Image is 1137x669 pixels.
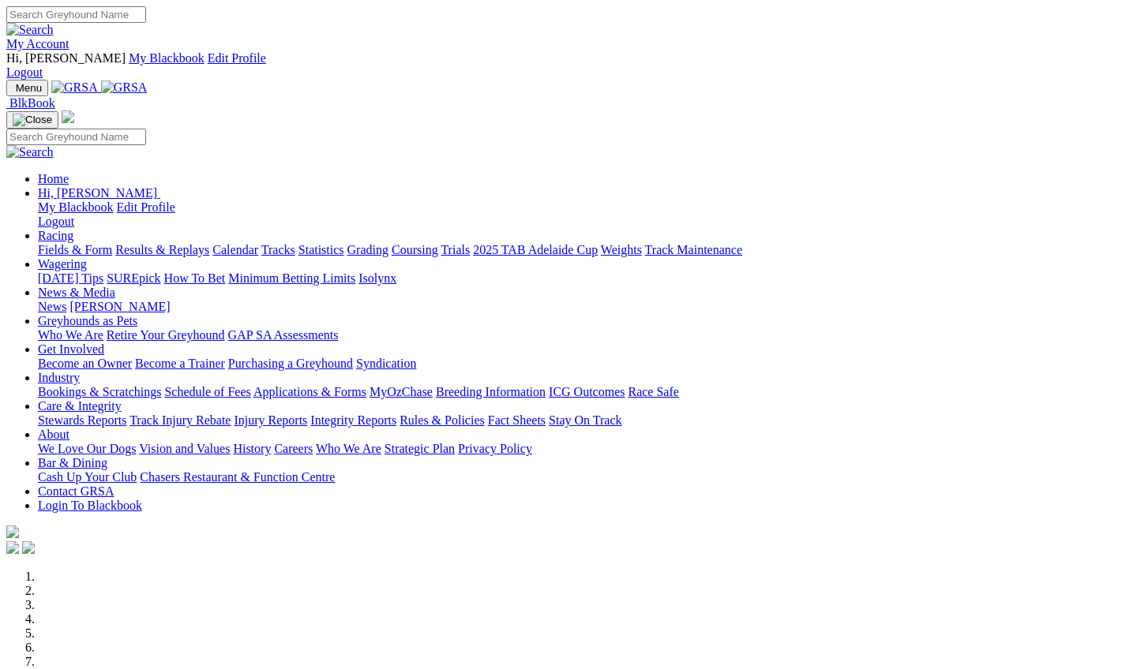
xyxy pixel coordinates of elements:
a: [PERSON_NAME] [69,300,170,313]
a: Hi, [PERSON_NAME] [38,186,160,200]
a: My Blackbook [129,51,205,65]
a: Syndication [356,357,416,370]
a: Greyhounds as Pets [38,314,137,327]
img: Close [13,114,52,126]
a: Weights [601,243,642,256]
span: Hi, [PERSON_NAME] [38,186,157,200]
a: Stewards Reports [38,413,126,427]
a: BlkBook [6,96,55,110]
a: Bar & Dining [38,456,107,469]
a: Login To Blackbook [38,499,142,512]
a: Edit Profile [117,200,175,214]
a: Grading [347,243,388,256]
a: Statistics [298,243,344,256]
a: Trials [441,243,470,256]
a: Cash Up Your Club [38,470,137,484]
a: Track Maintenance [645,243,742,256]
a: Contact GRSA [38,484,114,498]
a: News [38,300,66,313]
div: My Account [6,51,1131,80]
a: Schedule of Fees [164,385,250,398]
div: Racing [38,243,1131,257]
div: Wagering [38,271,1131,286]
div: Bar & Dining [38,470,1131,484]
span: Menu [16,82,42,94]
div: News & Media [38,300,1131,314]
a: Become a Trainer [135,357,225,370]
div: Hi, [PERSON_NAME] [38,200,1131,229]
a: 2025 TAB Adelaide Cup [473,243,598,256]
a: Become an Owner [38,357,132,370]
a: Track Injury Rebate [129,413,231,427]
div: About [38,442,1131,456]
a: Privacy Policy [458,442,532,455]
a: Race Safe [628,385,678,398]
a: Results & Replays [115,243,209,256]
div: Industry [38,385,1131,399]
a: GAP SA Assessments [228,328,339,342]
a: Get Involved [38,342,104,356]
img: logo-grsa-white.png [62,110,74,123]
a: Bookings & Scratchings [38,385,161,398]
a: Home [38,172,69,185]
a: Tracks [261,243,295,256]
a: Stay On Track [549,413,621,427]
a: Applications & Forms [253,385,366,398]
img: Search [6,145,54,159]
a: Care & Integrity [38,399,122,413]
a: Who We Are [316,442,381,455]
a: Fact Sheets [488,413,546,427]
a: How To Bet [164,271,226,285]
a: Strategic Plan [385,442,455,455]
img: logo-grsa-white.png [6,525,19,538]
a: Isolynx [358,271,396,285]
a: Coursing [392,243,438,256]
div: Get Involved [38,357,1131,371]
a: Industry [38,371,80,384]
a: We Love Our Dogs [38,442,136,455]
img: GRSA [51,80,98,95]
a: Purchasing a Greyhound [228,357,353,370]
a: Logout [6,65,43,79]
span: BlkBook [9,96,55,110]
a: My Account [6,37,69,50]
a: Injury Reports [234,413,307,427]
button: Toggle navigation [6,111,58,129]
a: Minimum Betting Limits [228,271,355,285]
div: Greyhounds as Pets [38,328,1131,342]
input: Search [6,129,146,145]
a: News & Media [38,286,115,299]
a: SUREpick [107,271,160,285]
a: Wagering [38,257,87,271]
a: About [38,428,69,441]
a: Chasers Restaurant & Function Centre [140,470,335,484]
a: Rules & Policies [400,413,485,427]
a: Racing [38,229,73,242]
div: Care & Integrity [38,413,1131,428]
a: Vision and Values [139,442,230,455]
a: Calendar [212,243,258,256]
img: GRSA [101,80,148,95]
a: Fields & Form [38,243,112,256]
img: facebook.svg [6,541,19,554]
input: Search [6,6,146,23]
a: ICG Outcomes [549,385,625,398]
a: Logout [38,215,74,228]
button: Toggle navigation [6,80,48,96]
a: MyOzChase [370,385,433,398]
a: Edit Profile [208,51,266,65]
img: Search [6,23,54,37]
img: twitter.svg [22,541,35,554]
a: History [233,442,271,455]
span: Hi, [PERSON_NAME] [6,51,126,65]
a: Breeding Information [436,385,546,398]
a: Integrity Reports [310,413,396,427]
a: Retire Your Greyhound [107,328,225,342]
a: [DATE] Tips [38,271,103,285]
a: Careers [274,442,313,455]
a: My Blackbook [38,200,114,214]
a: Who We Are [38,328,103,342]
